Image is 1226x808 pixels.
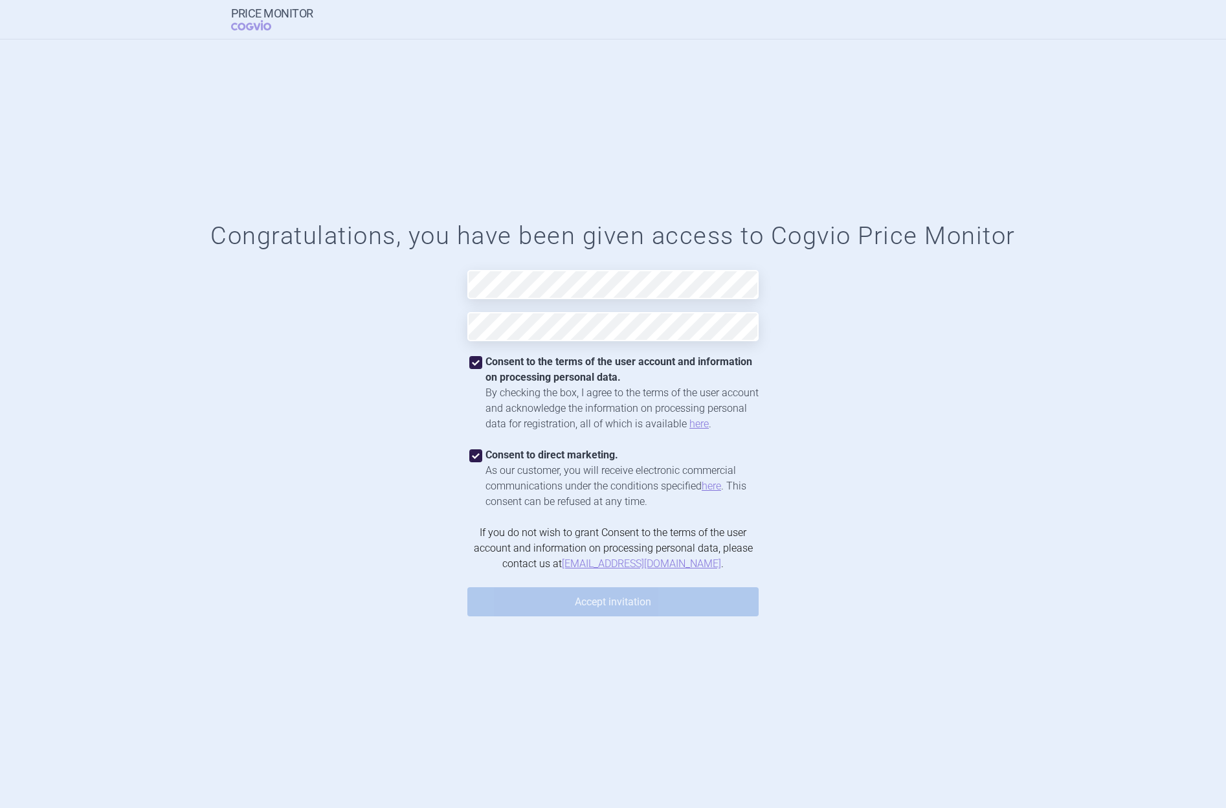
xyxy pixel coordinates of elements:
[231,7,313,32] a: Price MonitorCOGVIO
[231,20,289,30] span: COGVIO
[467,587,759,616] button: Accept invitation
[467,525,759,572] p: If you do not wish to grant Consent to the terms of the user account and information on processin...
[702,480,721,492] a: here
[689,418,709,430] a: here
[231,7,313,20] strong: Price Monitor
[26,221,1200,251] h1: Congratulations, you have been given access to Cogvio Price Monitor
[485,447,759,463] div: Consent to direct marketing.
[485,385,759,432] div: By checking the box, I agree to the terms of the user account and acknowledge the information on ...
[485,463,759,510] div: As our customer, you will receive electronic commercial communications under the conditions speci...
[562,557,721,570] a: [EMAIL_ADDRESS][DOMAIN_NAME]
[485,354,759,385] div: Consent to the terms of the user account and information on processing personal data.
